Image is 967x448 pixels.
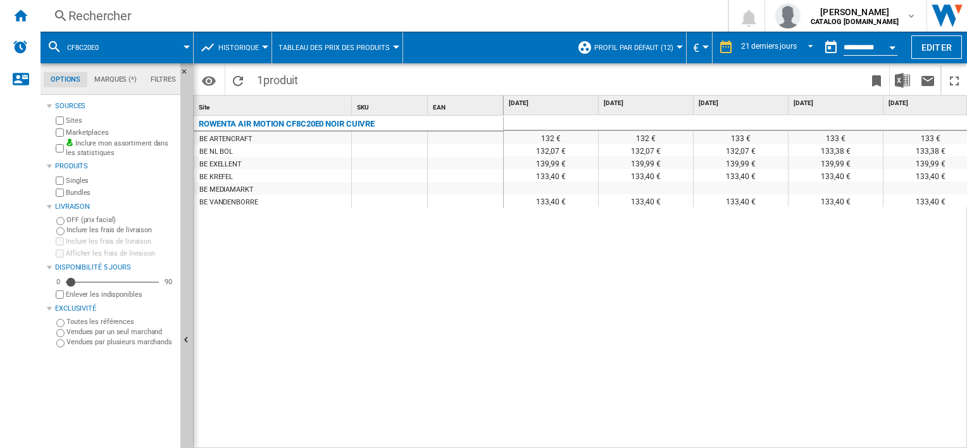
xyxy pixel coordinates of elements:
[56,339,65,347] input: Vendues par plusieurs marchands
[13,39,28,54] img: alerts-logo.svg
[594,32,680,63] button: Profil par défaut (12)
[66,188,175,197] label: Bundles
[161,277,175,287] div: 90
[66,290,175,299] label: Enlever les indisponibles
[594,44,673,52] span: Profil par défaut (12)
[56,227,65,235] input: Inclure les frais de livraison
[251,65,304,92] span: 1
[818,35,844,60] button: md-calendar
[55,202,175,212] div: Livraison
[789,131,883,144] div: 133 €
[56,116,64,125] input: Sites
[199,196,258,209] div: BE VANDENBORRE
[915,65,940,95] button: Envoyer ce rapport par email
[66,225,175,235] label: Inclure les frais de livraison
[789,169,883,182] div: 133,40 €
[694,131,788,144] div: 133 €
[56,237,64,246] input: Inclure les frais de livraison
[67,44,99,52] span: CF8C20E0
[789,194,883,207] div: 133,40 €
[199,184,254,196] div: BE MEDIAMARKT
[911,35,962,59] button: Editer
[687,32,713,63] md-menu: Currency
[55,161,175,171] div: Produits
[199,133,253,146] div: BE ARTENCRAFT
[66,276,159,289] md-slider: Disponibilité
[56,329,65,337] input: Vendues par un seul marchand
[890,65,915,95] button: Télécharger au format Excel
[56,177,64,185] input: Singles
[196,69,221,92] button: Options
[811,18,899,26] b: CATALOG [DOMAIN_NAME]
[196,96,351,115] div: Site Sort None
[354,96,427,115] div: SKU Sort None
[66,176,175,185] label: Singles
[53,277,63,287] div: 0
[694,156,788,169] div: 139,99 €
[789,156,883,169] div: 139,99 €
[196,96,351,115] div: Sort None
[599,156,693,169] div: 139,99 €
[509,99,596,108] span: [DATE]
[199,116,375,132] div: ROWENTA AIR MOTION CF8C20E0 NOIR CUIVRE
[601,96,693,111] div: [DATE]
[56,217,65,225] input: OFF (prix facial)
[44,72,87,87] md-tab-item: Options
[699,99,785,108] span: [DATE]
[430,96,503,115] div: EAN Sort None
[599,194,693,207] div: 133,40 €
[66,139,73,146] img: mysite-bg-18x18.png
[599,131,693,144] div: 132 €
[504,169,598,182] div: 133,40 €
[56,140,64,156] input: Inclure mon assortiment dans les statistiques
[66,116,175,125] label: Sites
[199,171,233,184] div: BE KREFEL
[693,32,706,63] button: €
[811,6,899,18] span: [PERSON_NAME]
[433,104,446,111] span: EAN
[693,41,699,54] span: €
[199,104,209,111] span: Site
[696,96,788,111] div: [DATE]
[55,304,175,314] div: Exclusivité
[66,139,175,158] label: Inclure mon assortiment dans les statistiques
[504,156,598,169] div: 139,99 €
[504,131,598,144] div: 132 €
[180,63,196,86] button: Masquer
[56,319,65,327] input: Toutes les références
[504,194,598,207] div: 133,40 €
[604,99,690,108] span: [DATE]
[895,73,910,88] img: excel-24x24.png
[68,7,695,25] div: Rechercher
[354,96,427,115] div: Sort None
[56,249,64,258] input: Afficher les frais de livraison
[218,32,265,63] button: Historique
[506,96,598,111] div: [DATE]
[66,317,175,327] label: Toutes les références
[66,337,175,347] label: Vendues par plusieurs marchands
[66,215,175,225] label: OFF (prix facial)
[56,128,64,137] input: Marketplaces
[357,104,369,111] span: SKU
[789,144,883,156] div: 133,38 €
[881,34,904,57] button: Open calendar
[278,32,396,63] button: Tableau des prix des produits
[47,32,187,63] div: CF8C20E0
[741,42,797,51] div: 21 derniers jours
[577,32,680,63] div: Profil par défaut (12)
[66,327,175,337] label: Vendues par un seul marchand
[794,99,880,108] span: [DATE]
[87,72,144,87] md-tab-item: Marques (*)
[864,65,889,95] button: Créer un favoris
[225,65,251,95] button: Recharger
[218,44,259,52] span: Historique
[599,144,693,156] div: 132,07 €
[694,144,788,156] div: 132,07 €
[278,44,390,52] span: Tableau des prix des produits
[263,73,298,87] span: produit
[55,101,175,111] div: Sources
[144,72,183,87] md-tab-item: Filtres
[199,158,242,171] div: BE EXELLENT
